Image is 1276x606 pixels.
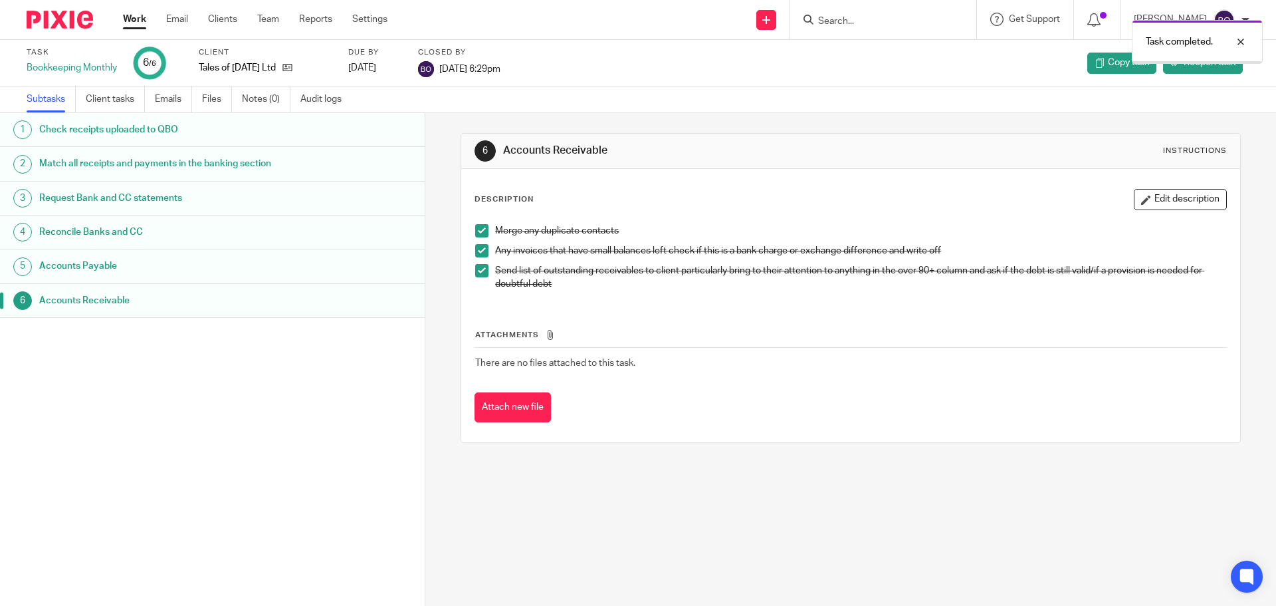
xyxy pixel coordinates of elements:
[475,392,551,422] button: Attach new file
[27,47,117,58] label: Task
[300,86,352,112] a: Audit logs
[166,13,188,26] a: Email
[13,223,32,241] div: 4
[39,154,288,174] h1: Match all receipts and payments in the banking section
[27,11,93,29] img: Pixie
[348,61,401,75] div: [DATE]
[13,257,32,276] div: 5
[299,13,332,26] a: Reports
[39,222,288,242] h1: Reconcile Banks and CC
[348,47,401,58] label: Due by
[123,13,146,26] a: Work
[439,64,500,73] span: [DATE] 6:29pm
[418,61,434,77] img: svg%3E
[352,13,387,26] a: Settings
[495,244,1225,257] p: Any invoices that have small balances left check if this is a bank charge or exchange difference ...
[1134,189,1227,210] button: Edit description
[27,86,76,112] a: Subtasks
[143,55,156,71] div: 6
[13,155,32,174] div: 2
[1214,9,1235,31] img: svg%3E
[13,120,32,139] div: 1
[495,264,1225,291] p: Send list of outstanding receivables to client particularly bring to their attention to anything ...
[27,61,117,75] div: Bookkeeping Monthly
[495,224,1225,237] p: Merge any duplicate contacts
[475,359,635,368] span: There are no files attached to this task.
[155,86,192,112] a: Emails
[39,120,288,140] h1: Check receipts uploaded to QBO
[39,291,288,311] h1: Accounts Receivable
[475,331,539,339] span: Attachments
[199,47,332,58] label: Client
[202,86,232,112] a: Files
[475,140,496,162] div: 6
[257,13,279,26] a: Team
[39,256,288,276] h1: Accounts Payable
[1163,146,1227,156] div: Instructions
[13,291,32,310] div: 6
[208,13,237,26] a: Clients
[418,47,500,58] label: Closed by
[1146,35,1213,49] p: Task completed.
[13,189,32,208] div: 3
[475,194,534,205] p: Description
[199,61,276,75] p: Tales of [DATE] Ltd
[86,86,145,112] a: Client tasks
[39,188,288,208] h1: Request Bank and CC statements
[242,86,290,112] a: Notes (0)
[149,60,156,67] small: /6
[503,144,879,158] h1: Accounts Receivable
